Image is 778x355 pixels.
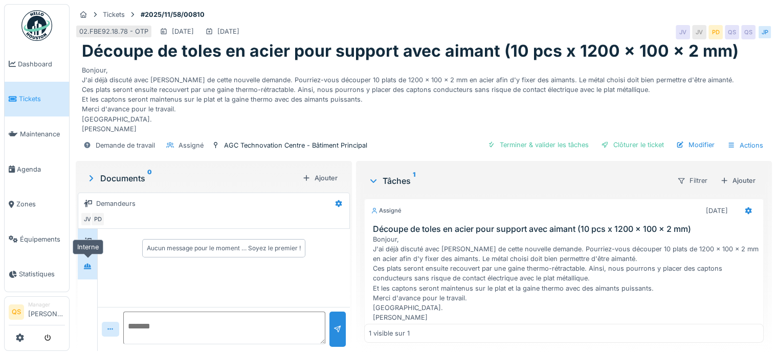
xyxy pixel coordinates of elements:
[676,25,690,39] div: JV
[5,222,69,257] a: Équipements
[103,10,125,19] div: Tickets
[373,224,759,234] h3: Découpe de toles en acier pour support avec aimant (10 pcs x 1200 x 100 x 2 mm)
[708,25,723,39] div: PD
[217,27,239,36] div: [DATE]
[298,171,342,185] div: Ajouter
[373,234,759,323] div: Bonjour, J'ai déjà discuté avec [PERSON_NAME] de cette nouvelle demande. Pourriez-vous découper 1...
[147,244,301,253] div: Aucun message pour le moment … Soyez le premier !
[19,269,65,279] span: Statistiques
[21,10,52,41] img: Badge_color-CXgf-gQk.svg
[692,25,706,39] div: JV
[369,328,410,338] div: 1 visible sur 1
[96,199,136,208] div: Demandeurs
[5,257,69,292] a: Statistiques
[9,301,65,325] a: QS Manager[PERSON_NAME]
[73,240,103,254] div: Interne
[28,301,65,323] li: [PERSON_NAME]
[172,27,194,36] div: [DATE]
[5,82,69,117] a: Tickets
[5,46,69,82] a: Dashboard
[80,212,95,226] div: JV
[725,25,739,39] div: QS
[137,10,209,19] strong: #2025/11/58/00810
[19,94,65,104] span: Tickets
[716,174,760,187] div: Ajouter
[368,175,669,187] div: Tâches
[758,25,772,39] div: JP
[371,206,402,215] div: Assigné
[723,138,768,153] div: Actions
[20,129,65,139] span: Maintenance
[9,304,24,320] li: QS
[17,164,65,174] span: Agenda
[5,152,69,187] a: Agenda
[147,172,152,184] sup: 0
[20,234,65,244] span: Équipements
[86,172,298,184] div: Documents
[224,140,367,150] div: AGC Technovation Centre - Bâtiment Principal
[741,25,755,39] div: QS
[82,41,739,61] h1: Découpe de toles en acier pour support avec aimant (10 pcs x 1200 x 100 x 2 mm)
[28,301,65,309] div: Manager
[96,140,155,150] div: Demande de travail
[91,212,105,226] div: PD
[79,27,148,36] div: 02.FBE92.18.78 - OTP
[483,138,593,152] div: Terminer & valider les tâches
[413,175,415,187] sup: 1
[18,59,65,69] span: Dashboard
[5,186,69,222] a: Zones
[672,138,719,152] div: Modifier
[82,61,766,134] div: Bonjour, J'ai déjà discuté avec [PERSON_NAME] de cette nouvelle demande. Pourriez-vous découper 1...
[179,140,204,150] div: Assigné
[706,206,728,216] div: [DATE]
[597,138,668,152] div: Clôturer le ticket
[16,199,65,209] span: Zones
[5,116,69,152] a: Maintenance
[673,173,712,188] div: Filtrer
